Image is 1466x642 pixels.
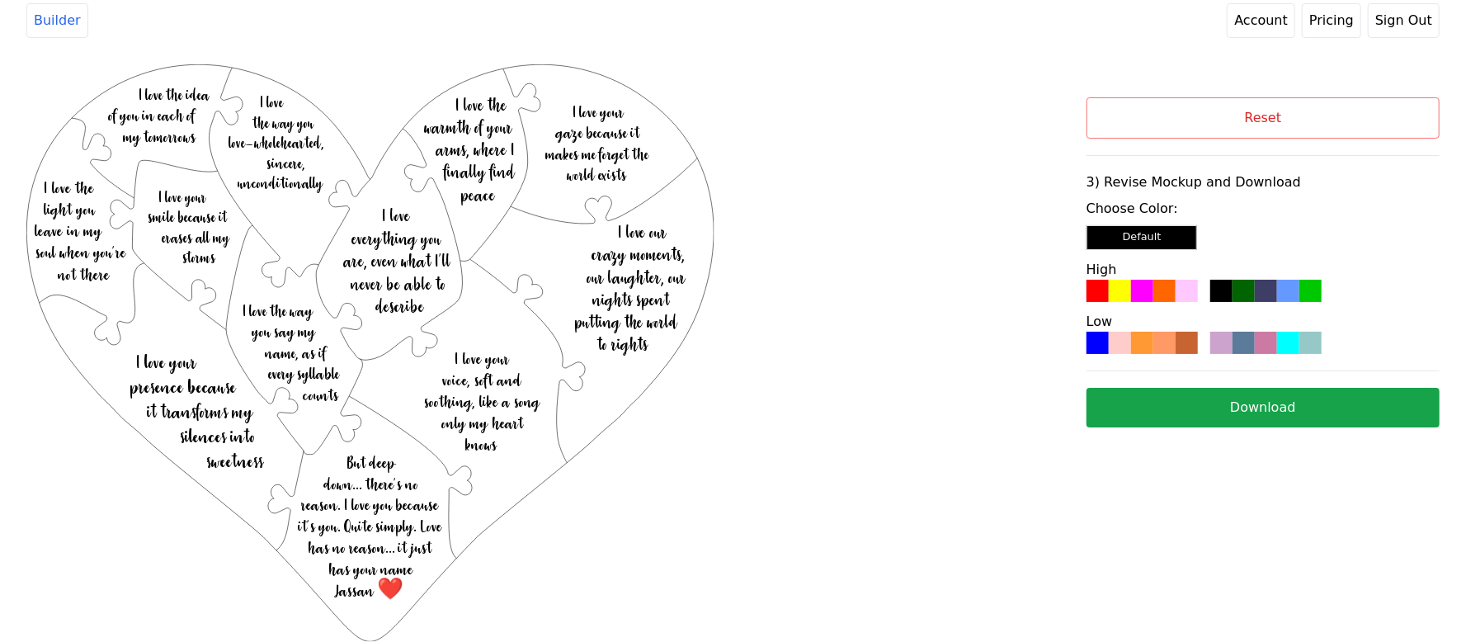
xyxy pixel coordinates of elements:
text: I love the [455,94,507,116]
a: Builder [26,3,88,38]
text: my tomorrows [123,126,196,147]
text: putting the world [574,311,679,333]
text: peace [460,184,496,206]
text: I love [260,92,284,112]
text: Jassan ❤️ [334,576,404,602]
label: High [1087,262,1117,277]
text: world exists [568,164,628,185]
button: Sign Out [1368,3,1440,38]
text: storms [182,248,216,267]
text: describe [375,295,425,318]
text: unconditionally [238,173,324,193]
text: sweetness [206,448,265,474]
text: has no reason... it just [308,537,433,558]
text: are, even what I'll [343,249,451,272]
text: But deep [346,452,397,473]
text: I love your [158,187,207,207]
text: warmth of your [425,116,514,139]
text: name, as if [265,342,328,363]
text: gaze because it [556,122,641,143]
text: to rights [596,334,648,356]
text: light you [44,198,96,220]
text: silences into [180,423,255,449]
text: soul when you're [35,242,127,264]
text: finally find [442,161,516,183]
text: reason. I love you because [301,495,440,516]
text: it transforms my [147,399,254,424]
text: erases all my [162,228,230,248]
text: counts [303,385,339,405]
text: makes me forget the [546,144,651,164]
text: presence because [130,374,237,399]
text: I love our [618,221,668,243]
text: everything you [351,227,441,250]
text: I love [382,204,411,227]
text: down... there's no [323,474,418,494]
text: love—wholehearted, [229,133,324,153]
text: smile because it [148,207,228,227]
text: I love your [455,348,510,371]
text: I love the idea [139,84,210,105]
text: I love your [573,101,625,122]
text: you say my [252,321,316,342]
text: every syllable [269,364,342,385]
text: voice, soft and [442,370,522,392]
text: I love the way [243,300,313,321]
text: crazy moments, [592,244,686,267]
label: Choose Color: [1087,199,1440,219]
text: not there [58,263,111,286]
text: it's you. Quite simply. Love [299,517,444,537]
text: leave in my [35,220,103,242]
text: sincere, [267,153,306,173]
text: has your name [328,559,414,579]
text: nights spent [592,289,671,311]
button: Reset [1087,97,1440,139]
a: Pricing [1302,3,1361,38]
text: the way you [252,113,314,133]
text: soothing, like a song [424,391,541,413]
text: I love the [44,177,95,199]
text: of you in each of [109,106,197,126]
text: I love your [136,349,197,375]
text: arms, where I [436,139,515,161]
label: Low [1087,314,1113,329]
text: knows [465,434,497,456]
text: only my heart [441,413,524,435]
text: never be able to [351,272,445,295]
button: Download [1087,388,1440,427]
text: our laughter, our [587,267,687,289]
a: Account [1227,3,1295,38]
small: Default [1123,230,1162,243]
label: 3) Revise Mockup and Download [1087,172,1440,192]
